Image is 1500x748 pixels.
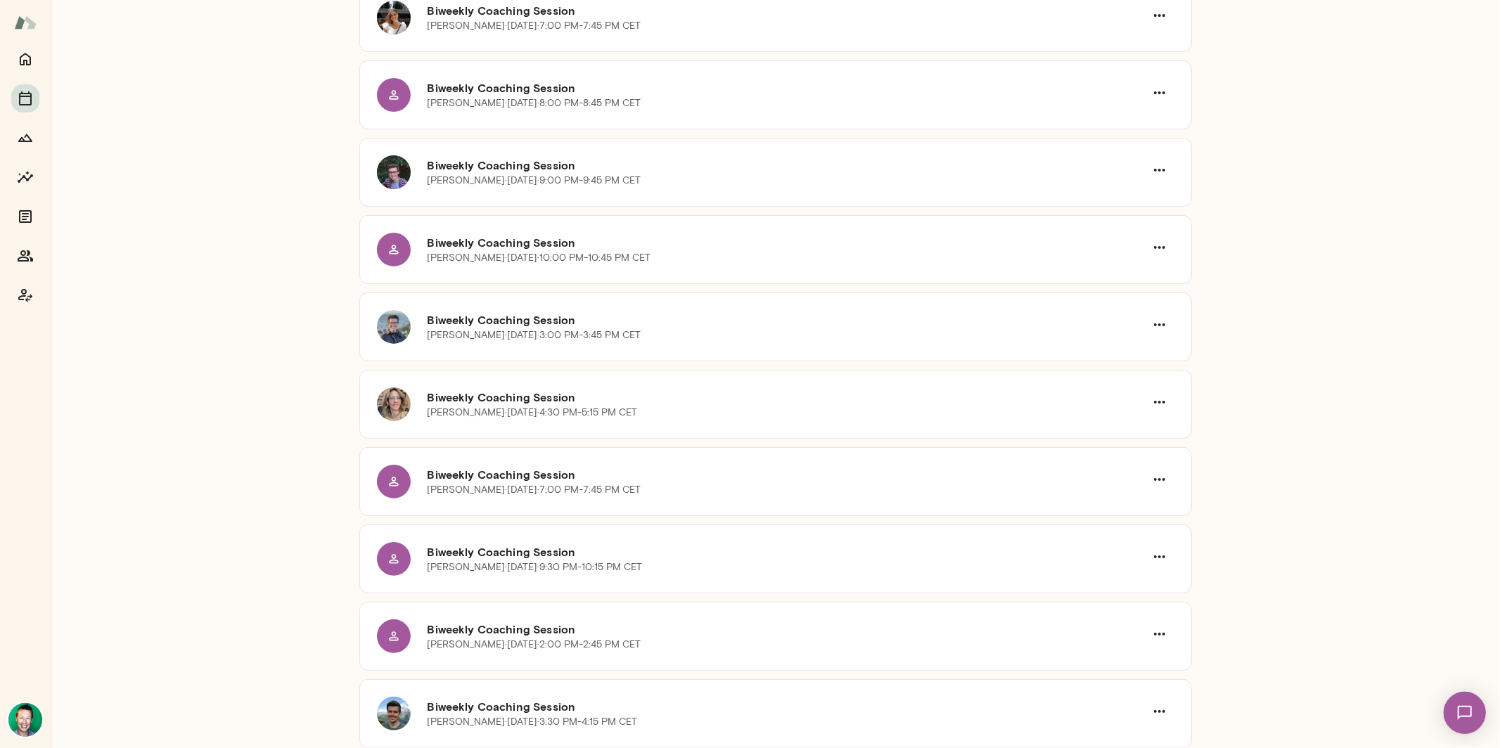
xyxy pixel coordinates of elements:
[428,157,1145,174] h6: Biweekly Coaching Session
[428,406,638,420] p: [PERSON_NAME] · [DATE] · 4:30 PM-5:15 PM CET
[428,466,1145,483] h6: Biweekly Coaching Session
[11,124,39,152] button: Growth Plan
[11,242,39,270] button: Members
[428,715,638,729] p: [PERSON_NAME] · [DATE] · 3:30 PM-4:15 PM CET
[428,560,643,574] p: [PERSON_NAME] · [DATE] · 9:30 PM-10:15 PM CET
[428,251,651,265] p: [PERSON_NAME] · [DATE] · 10:00 PM-10:45 PM CET
[428,698,1145,715] h6: Biweekly Coaching Session
[8,703,42,737] img: Brian Lawrence
[428,96,641,110] p: [PERSON_NAME] · [DATE] · 8:00 PM-8:45 PM CET
[428,543,1145,560] h6: Biweekly Coaching Session
[11,281,39,309] button: Coach app
[428,483,641,497] p: [PERSON_NAME] · [DATE] · 7:00 PM-7:45 PM CET
[428,234,1145,251] h6: Biweekly Coaching Session
[428,389,1145,406] h6: Biweekly Coaching Session
[428,19,641,33] p: [PERSON_NAME] · [DATE] · 7:00 PM-7:45 PM CET
[428,2,1145,19] h6: Biweekly Coaching Session
[428,174,641,188] p: [PERSON_NAME] · [DATE] · 9:00 PM-9:45 PM CET
[428,79,1145,96] h6: Biweekly Coaching Session
[11,202,39,231] button: Documents
[11,84,39,112] button: Sessions
[428,621,1145,638] h6: Biweekly Coaching Session
[428,638,641,652] p: [PERSON_NAME] · [DATE] · 2:00 PM-2:45 PM CET
[11,163,39,191] button: Insights
[428,311,1145,328] h6: Biweekly Coaching Session
[11,45,39,73] button: Home
[428,328,641,342] p: [PERSON_NAME] · [DATE] · 3:00 PM-3:45 PM CET
[14,9,37,36] img: Mento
